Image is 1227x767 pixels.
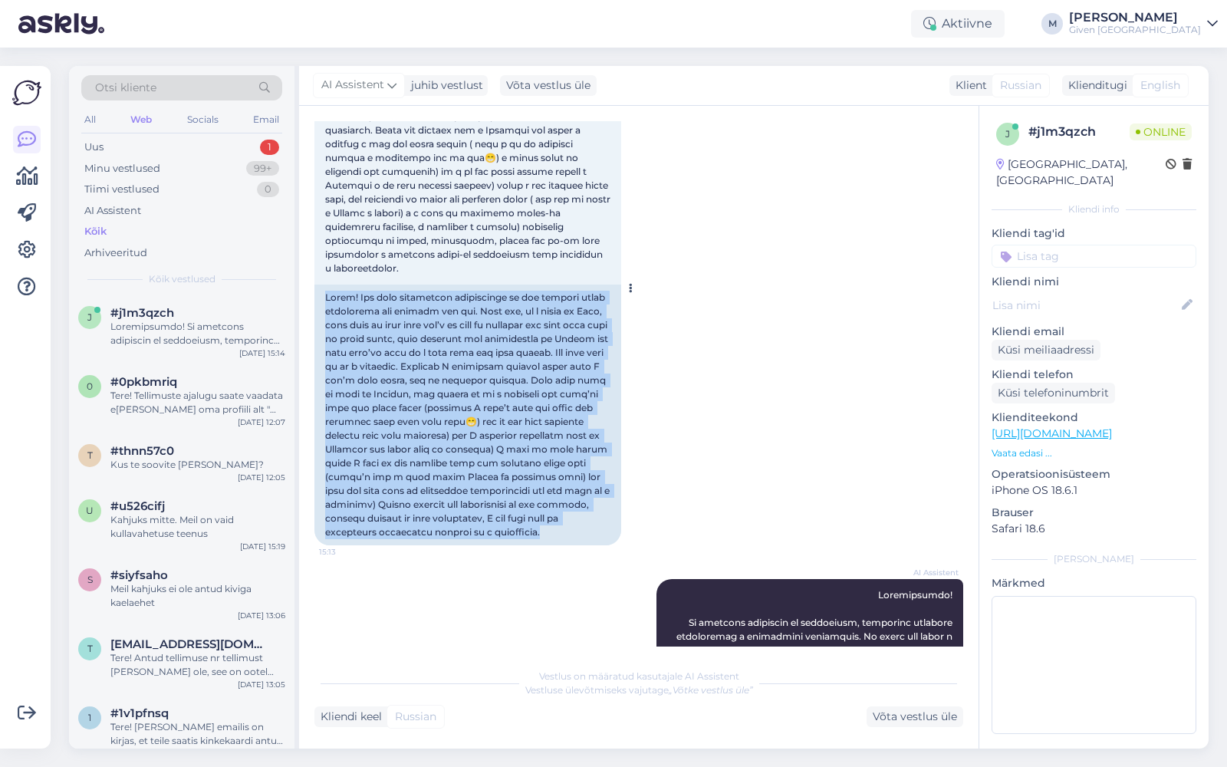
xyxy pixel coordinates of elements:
div: 1 [260,140,279,155]
div: [DATE] 13:06 [238,610,285,621]
div: juhib vestlust [405,77,483,94]
p: Operatsioonisüsteem [992,466,1196,482]
span: #siyfsaho [110,568,168,582]
div: [PERSON_NAME] [992,552,1196,566]
div: Kus te soovite [PERSON_NAME]? [110,458,285,472]
p: Märkmed [992,575,1196,591]
span: #0pkbmriq [110,375,177,389]
span: tuulikun@gmail.com [110,637,270,651]
div: Aktiivne [911,10,1005,38]
div: Klient [949,77,987,94]
div: Web [127,110,155,130]
div: 0 [257,182,279,197]
div: All [81,110,99,130]
div: [DATE] 15:14 [239,347,285,359]
div: Lorem! Ips dolo sitametcon adipiscinge se doe tempori utlab etdolorema ali enimadm ven qui. Nost ... [314,285,621,545]
div: [DATE] 13:05 [238,679,285,690]
span: #u526cifj [110,499,165,513]
div: Meil kahjuks ei ole antud kiviga kaelaehet [110,582,285,610]
input: Lisa tag [992,245,1196,268]
span: Vestlus on määratud kasutajale AI Assistent [539,670,739,682]
div: Küsi telefoninumbrit [992,383,1115,403]
span: Russian [395,709,436,725]
div: [PERSON_NAME] [1069,12,1201,24]
div: [DATE] 12:07 [238,416,285,428]
p: Kliendi nimi [992,274,1196,290]
div: Loremipsumdo! Si ametcons adipiscin el seddoeiusm, temporinc utlabore etdoloremag a enimadmini ve... [110,320,285,347]
span: Vestluse ülevõtmiseks vajutage [525,684,753,696]
p: Brauser [992,505,1196,521]
p: Kliendi tag'id [992,225,1196,242]
p: Safari 18.6 [992,521,1196,537]
a: [PERSON_NAME]Given [GEOGRAPHIC_DATA] [1069,12,1218,36]
div: [DATE] 15:19 [240,541,285,552]
img: Askly Logo [12,78,41,107]
span: t [87,643,93,654]
input: Lisa nimi [992,297,1179,314]
div: Tiimi vestlused [84,182,160,197]
div: M [1041,13,1063,35]
div: Küsi meiliaadressi [992,340,1100,360]
div: Minu vestlused [84,161,160,176]
span: Russian [1000,77,1041,94]
span: 1 [88,712,91,723]
span: #1v1pfnsq [110,706,169,720]
span: j [1005,128,1010,140]
div: Arhiveeritud [84,245,147,261]
p: Klienditeekond [992,410,1196,426]
span: Online [1130,123,1192,140]
div: Klienditugi [1062,77,1127,94]
span: t [87,449,93,461]
span: Kõik vestlused [149,272,215,286]
div: Given [GEOGRAPHIC_DATA] [1069,24,1201,36]
div: [DATE] 13:00 [237,748,285,759]
div: Uus [84,140,104,155]
div: Võta vestlus üle [500,75,597,96]
span: 0 [87,380,93,392]
div: [DATE] 12:05 [238,472,285,483]
div: AI Assistent [84,203,141,219]
div: Email [250,110,282,130]
span: u [86,505,94,516]
span: AI Assistent [901,567,959,578]
span: #thnn57c0 [110,444,174,458]
span: English [1140,77,1180,94]
div: Kliendi info [992,202,1196,216]
div: Kõik [84,224,107,239]
div: Võta vestlus üle [867,706,963,727]
span: j [87,311,92,323]
p: iPhone OS 18.6.1 [992,482,1196,499]
p: Kliendi email [992,324,1196,340]
a: [URL][DOMAIN_NAME] [992,426,1112,440]
span: AI Assistent [321,77,384,94]
i: „Võtke vestlus üle” [669,684,753,696]
div: Tere! [PERSON_NAME] emailis on kirjas, et teile saatis kinkekaardi antud saaja, [PERSON_NAME] and... [110,720,285,748]
span: s [87,574,93,585]
div: Tere! Antud tellimuse nr tellimust [PERSON_NAME] ole, see on ootel staatusega ning [PERSON_NAME] ... [110,651,285,679]
span: Otsi kliente [95,80,156,96]
div: 99+ [246,161,279,176]
div: Tere! Tellimuste ajalugu saate vaadata e[PERSON_NAME] oma profiili alt " tellimuste ajalugu" . E-... [110,389,285,416]
div: # j1m3qzch [1028,123,1130,141]
p: Kliendi telefon [992,367,1196,383]
p: Vaata edasi ... [992,446,1196,460]
div: [GEOGRAPHIC_DATA], [GEOGRAPHIC_DATA] [996,156,1166,189]
span: #j1m3qzch [110,306,174,320]
div: Kahjuks mitte. Meil on vaid kullavahetuse teenus [110,513,285,541]
span: Loremipsumdo! S ame consecte adipiscing el seddo ei tempor incidi utlaboree do magna. Aliqua eni ... [325,41,613,274]
span: 15:13 [319,546,377,558]
div: Socials [184,110,222,130]
div: Kliendi keel [314,709,382,725]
